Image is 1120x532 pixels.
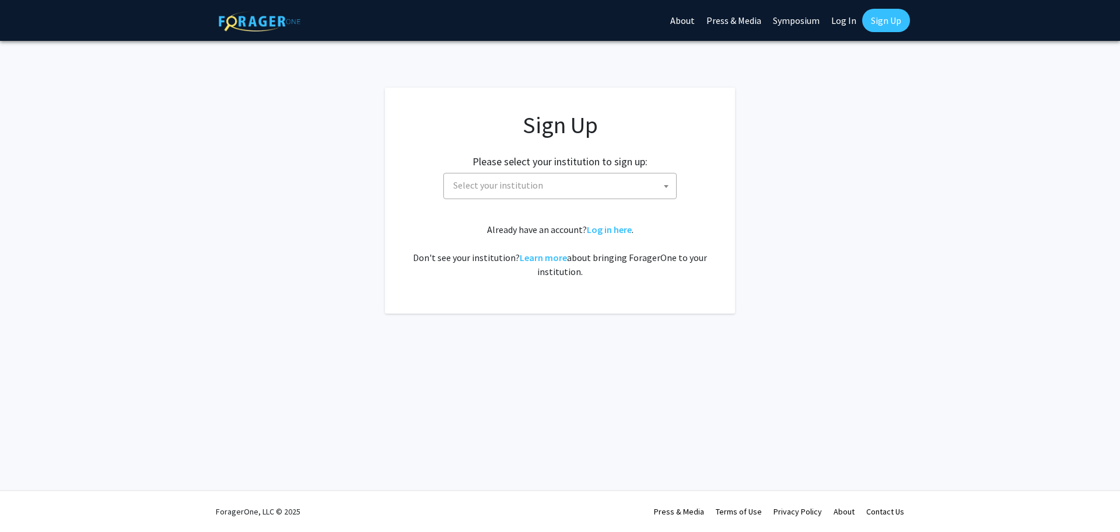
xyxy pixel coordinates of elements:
[862,9,910,32] a: Sign Up
[449,173,676,197] span: Select your institution
[587,224,632,235] a: Log in here
[716,506,762,517] a: Terms of Use
[520,252,567,263] a: Learn more about bringing ForagerOne to your institution
[453,179,543,191] span: Select your institution
[443,173,677,199] span: Select your institution
[216,491,300,532] div: ForagerOne, LLC © 2025
[654,506,704,517] a: Press & Media
[866,506,904,517] a: Contact Us
[219,11,300,32] img: ForagerOne Logo
[473,155,647,168] h2: Please select your institution to sign up:
[773,506,822,517] a: Privacy Policy
[408,111,712,139] h1: Sign Up
[834,506,855,517] a: About
[408,222,712,279] div: Already have an account? . Don't see your institution? about bringing ForagerOne to your institut...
